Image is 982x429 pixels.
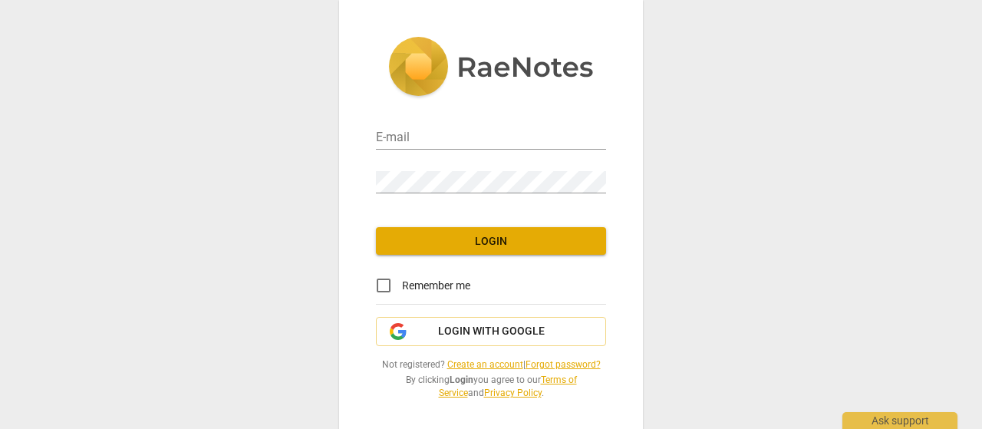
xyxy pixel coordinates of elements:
[376,317,606,346] button: Login with Google
[388,234,594,249] span: Login
[450,375,473,385] b: Login
[388,37,594,100] img: 5ac2273c67554f335776073100b6d88f.svg
[484,388,542,398] a: Privacy Policy
[402,278,470,294] span: Remember me
[438,324,545,339] span: Login with Google
[439,375,577,398] a: Terms of Service
[842,412,957,429] div: Ask support
[376,374,606,399] span: By clicking you agree to our and .
[447,359,523,370] a: Create an account
[376,227,606,255] button: Login
[526,359,601,370] a: Forgot password?
[376,358,606,371] span: Not registered? |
